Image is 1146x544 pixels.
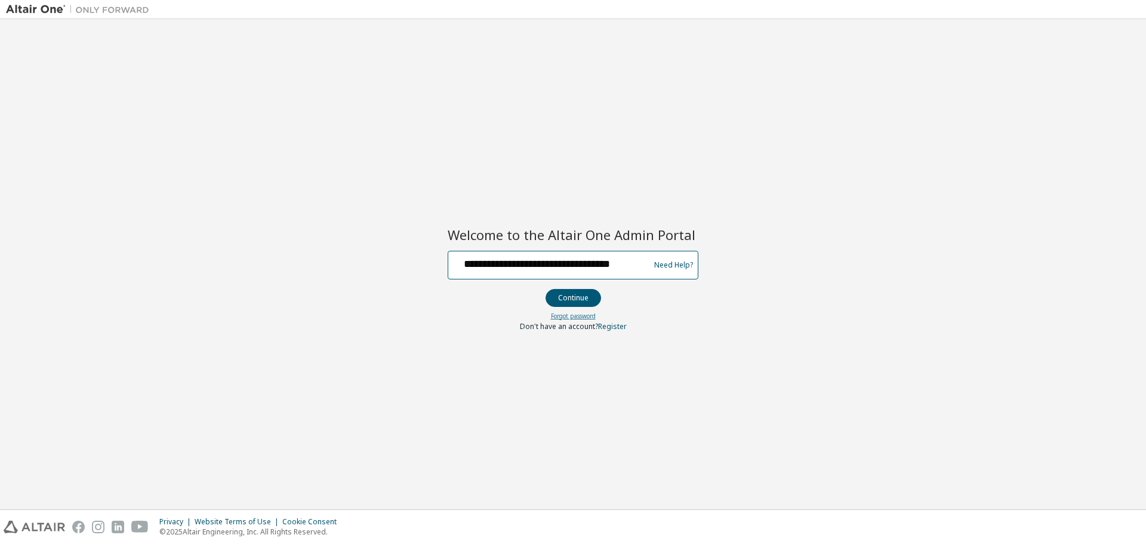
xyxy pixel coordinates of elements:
span: Don't have an account? [520,321,598,331]
button: Continue [546,289,601,307]
div: Cookie Consent [282,517,344,527]
img: instagram.svg [92,521,104,533]
p: © 2025 Altair Engineering, Inc. All Rights Reserved. [159,527,344,537]
a: Need Help? [654,265,693,265]
img: altair_logo.svg [4,521,65,533]
div: Website Terms of Use [195,517,282,527]
img: facebook.svg [72,521,85,533]
h2: Welcome to the Altair One Admin Portal [448,226,698,243]
img: linkedin.svg [112,521,124,533]
img: Altair One [6,4,155,16]
img: youtube.svg [131,521,149,533]
div: Privacy [159,517,195,527]
a: Register [598,321,627,331]
a: Forgot password [551,312,596,320]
